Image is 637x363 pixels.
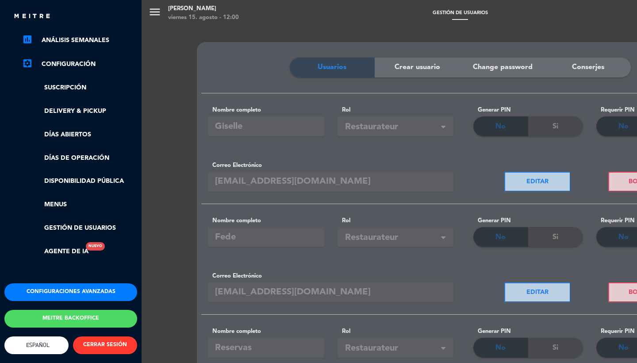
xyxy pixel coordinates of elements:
[22,223,137,233] a: Gestión de usuarios
[22,247,88,257] a: Agente de IANuevo
[22,59,137,70] a: Configuración
[22,153,137,163] a: Días de Operación
[73,336,137,354] button: CERRAR SESIÓN
[22,106,137,116] a: Delivery & Pickup
[22,83,137,93] a: Suscripción
[22,130,137,140] a: Días abiertos
[22,34,33,45] i: assessment
[22,176,137,186] a: Disponibilidad pública
[22,200,137,210] a: Menus
[13,13,51,20] img: MEITRE
[86,242,105,251] div: Nuevo
[24,342,50,348] span: Español
[4,283,137,301] button: Configuraciones avanzadas
[22,35,137,46] a: assessmentANÁLISIS SEMANALES
[22,58,33,69] i: settings_applications
[4,310,137,328] button: Meitre backoffice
